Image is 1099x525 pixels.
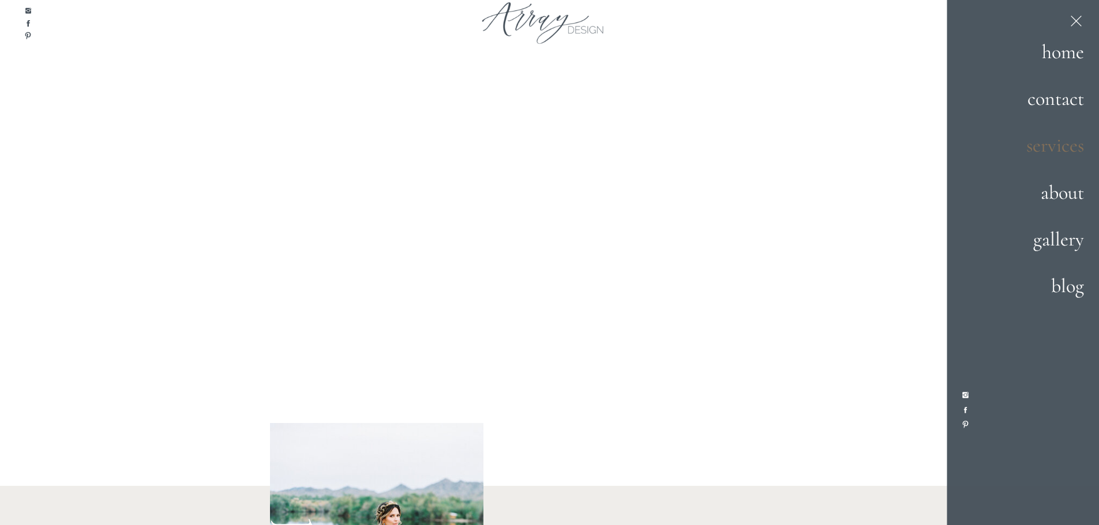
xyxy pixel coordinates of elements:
[1003,84,1084,115] a: contact
[994,177,1084,209] a: about
[328,44,376,51] span: Subscribe
[952,271,1084,302] a: blog
[1003,130,1084,161] a: services
[749,298,847,339] i: Unique
[1003,37,1084,68] a: home
[833,339,935,381] i: Joyfully
[922,464,1028,477] a: Get started
[1005,224,1084,255] a: gallery
[656,298,1037,391] h1: Floral Designs For The In Love
[316,35,388,61] button: Subscribe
